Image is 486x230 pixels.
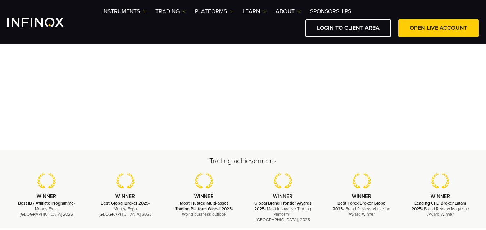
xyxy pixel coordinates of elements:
[310,7,351,16] a: SPONSORSHIPS
[276,7,301,16] a: ABOUT
[305,19,391,37] a: LOGIN TO CLIENT AREA
[95,201,156,217] p: - Money Expo [GEOGRAPHIC_DATA] 2025
[175,201,232,211] strong: Most Trusted Multi-asset Trading Platform Global 2025
[273,193,292,200] strong: WINNER
[242,7,267,16] a: Learn
[253,201,313,222] p: - Most Innovative Trading Platform – [GEOGRAPHIC_DATA], 2025
[155,7,186,16] a: TRADING
[398,19,479,37] a: OPEN LIVE ACCOUNT
[331,201,392,217] p: - Brand Review Magazine Award Winner
[195,7,233,16] a: PLATFORMS
[352,193,371,200] strong: WINNER
[194,193,214,200] strong: WINNER
[101,201,149,206] strong: Best Global Broker 2025
[333,201,386,211] strong: Best Forex Broker Globe 2025
[102,7,146,16] a: Instruments
[18,201,74,206] strong: Best IB / Affiliate Programme
[7,156,479,166] h2: Trading achievements
[254,201,312,211] strong: Global Brand Frontier Awards 2025
[174,201,235,217] p: - World business outlook
[410,201,471,217] p: - Brand Review Magazine Award Winner
[412,201,466,211] strong: Leading CFD Broker Latam 2025
[431,193,450,200] strong: WINNER
[115,193,135,200] strong: WINNER
[7,18,81,27] a: INFINOX Logo
[16,201,77,217] p: - Money Expo [GEOGRAPHIC_DATA] 2025
[37,193,56,200] strong: WINNER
